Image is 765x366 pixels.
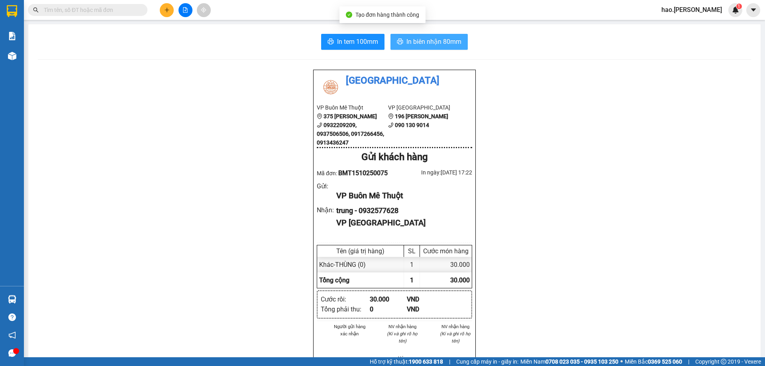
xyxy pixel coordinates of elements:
[386,354,420,362] li: Hảo
[407,304,444,314] div: VND
[370,294,407,304] div: 30.000
[333,323,367,337] li: Người gửi hàng xác nhận
[394,168,472,177] div: In ngày: [DATE] 17:22
[388,103,459,112] li: VP [GEOGRAPHIC_DATA]
[8,295,16,303] img: warehouse-icon
[409,358,443,365] strong: 1900 633 818
[438,323,472,330] li: NV nhận hàng
[197,3,211,17] button: aim
[8,313,16,321] span: question-circle
[317,168,394,178] div: Mã đơn:
[388,122,394,128] span: phone
[201,7,206,13] span: aim
[655,5,728,15] span: hao.[PERSON_NAME]
[324,113,377,119] b: 375 [PERSON_NAME]
[55,56,106,82] li: VP [GEOGRAPHIC_DATA]
[370,304,407,314] div: 0
[386,323,420,330] li: NV nhận hàng
[44,6,138,14] input: Tìm tên, số ĐT hoặc mã đơn
[520,357,618,366] span: Miền Nam
[746,3,760,17] button: caret-down
[8,32,16,40] img: solution-icon
[4,56,55,65] li: VP Buôn Mê Thuột
[178,3,192,17] button: file-add
[317,150,472,165] div: Gửi khách hàng
[182,7,188,13] span: file-add
[319,276,349,284] span: Tổng cộng
[732,6,739,14] img: icon-new-feature
[317,73,345,101] img: logo.jpg
[8,349,16,357] span: message
[750,6,757,14] span: caret-down
[406,37,461,47] span: In biên nhận 80mm
[346,12,352,18] span: check-circle
[8,331,16,339] span: notification
[336,217,466,229] div: VP [GEOGRAPHIC_DATA]
[319,247,402,255] div: Tên (giá trị hàng)
[395,113,448,119] b: 196 [PERSON_NAME]
[410,276,414,284] span: 1
[33,7,39,13] span: search
[317,114,322,119] span: environment
[450,276,470,284] span: 30.000
[8,52,16,60] img: warehouse-icon
[736,4,742,9] sup: 1
[7,5,17,17] img: logo-vxr
[387,331,418,344] i: (Kí và ghi rõ họ tên)
[395,122,429,128] b: 090 130 9014
[336,205,466,216] div: trung - 0932577628
[721,359,726,364] span: copyright
[317,205,336,215] div: Nhận :
[319,261,366,268] span: Khác - THÙNG (0)
[317,73,472,88] li: [GEOGRAPHIC_DATA]
[456,357,518,366] span: Cung cấp máy in - giấy in:
[317,122,384,146] b: 0932209209, 0937506506, 0917266456, 0913436247
[370,357,443,366] span: Hỗ trợ kỹ thuật:
[440,331,471,344] i: (Kí và ghi rõ họ tên)
[337,37,378,47] span: In tem 100mm
[449,357,450,366] span: |
[355,12,419,18] span: Tạo đơn hàng thành công
[648,358,682,365] strong: 0369 525 060
[317,103,388,112] li: VP Buôn Mê Thuột
[388,114,394,119] span: environment
[164,7,170,13] span: plus
[422,247,470,255] div: Cước món hàng
[620,360,623,363] span: ⚪️
[407,294,444,304] div: VND
[321,294,370,304] div: Cước rồi :
[625,357,682,366] span: Miền Bắc
[321,304,370,314] div: Tổng phải thu :
[404,257,420,272] div: 1
[406,247,418,255] div: SL
[4,4,32,32] img: logo.jpg
[688,357,689,366] span: |
[321,34,384,50] button: printerIn tem 100mm
[328,38,334,46] span: printer
[317,181,336,191] div: Gửi :
[545,358,618,365] strong: 0708 023 035 - 0935 103 250
[160,3,174,17] button: plus
[738,4,740,9] span: 1
[338,169,388,177] span: BMT1510250075
[317,122,322,128] span: phone
[4,4,116,47] li: [GEOGRAPHIC_DATA]
[390,34,468,50] button: printerIn biên nhận 80mm
[336,190,466,202] div: VP Buôn Mê Thuột
[397,38,403,46] span: printer
[420,257,472,272] div: 30.000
